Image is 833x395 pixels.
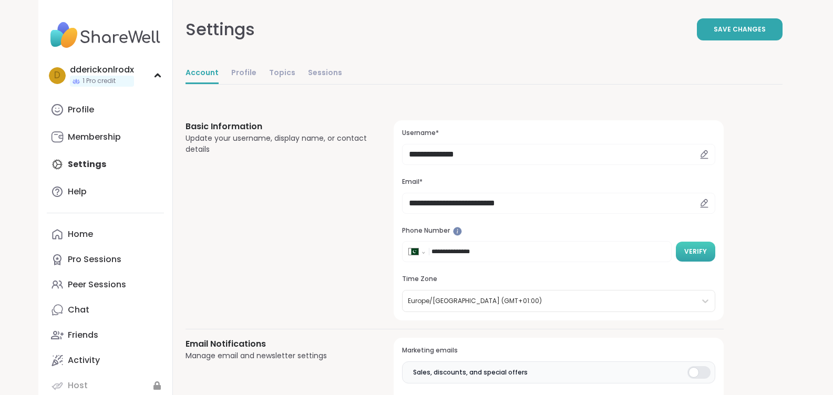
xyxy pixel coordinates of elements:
[70,64,134,76] div: dderickonlrodx
[402,275,715,284] h3: Time Zone
[269,63,295,84] a: Topics
[68,355,100,366] div: Activity
[47,348,164,373] a: Activity
[68,304,89,316] div: Chat
[54,69,60,82] span: d
[186,133,369,155] div: Update your username, display name, or contact details
[402,178,715,186] h3: Email*
[47,297,164,323] a: Chat
[308,63,342,84] a: Sessions
[47,272,164,297] a: Peer Sessions
[186,338,369,350] h3: Email Notifications
[676,242,715,262] button: Verify
[684,247,707,256] span: Verify
[231,63,256,84] a: Profile
[47,247,164,272] a: Pro Sessions
[47,179,164,204] a: Help
[68,254,121,265] div: Pro Sessions
[453,227,462,236] iframe: Spotlight
[47,97,164,122] a: Profile
[68,329,98,341] div: Friends
[402,226,715,235] h3: Phone Number
[47,124,164,150] a: Membership
[68,186,87,197] div: Help
[186,17,255,42] div: Settings
[47,17,164,54] img: ShareWell Nav Logo
[68,131,121,143] div: Membership
[186,63,219,84] a: Account
[402,346,715,355] h3: Marketing emails
[83,77,116,86] span: 1 Pro credit
[68,228,93,240] div: Home
[402,129,715,138] h3: Username*
[47,323,164,348] a: Friends
[714,25,766,34] span: Save Changes
[47,222,164,247] a: Home
[68,279,126,290] div: Peer Sessions
[68,380,88,391] div: Host
[68,104,94,116] div: Profile
[186,350,369,361] div: Manage email and newsletter settings
[697,18,783,40] button: Save Changes
[186,120,369,133] h3: Basic Information
[413,368,528,377] span: Sales, discounts, and special offers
